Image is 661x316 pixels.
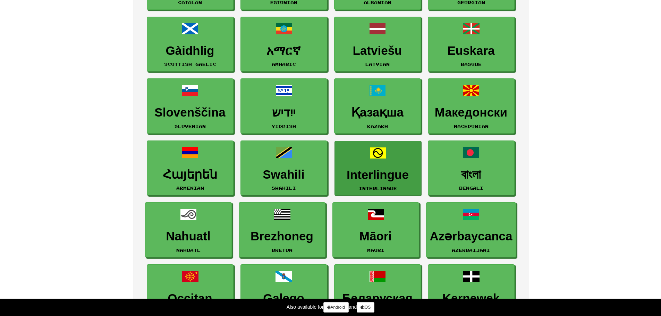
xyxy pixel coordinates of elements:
h3: Latviešu [338,44,417,58]
h3: Azərbaycanca [430,230,512,243]
small: Azerbaijani [452,248,490,253]
h3: Gàidhlig [151,44,230,58]
small: Latvian [365,62,390,67]
a: বাংলাBengali [428,140,515,196]
small: Swahili [272,186,296,190]
h3: Interlingue [338,168,417,182]
h3: Nahuatl [149,230,228,243]
h3: Swahili [244,168,323,181]
a: SwahiliSwahili [240,140,327,196]
small: Slovenian [175,124,206,129]
h3: Kernewek [432,292,511,305]
h3: Беларуская [338,292,417,305]
h3: Māori [336,230,415,243]
a: አማርኛAmharic [240,17,327,72]
h3: Македонски [432,106,511,119]
a: EuskaraBasque [428,17,515,72]
h3: ייִדיש [244,106,323,119]
small: Amharic [272,62,296,67]
a: NahuatlNahuatl [145,202,232,257]
h3: Қазақша [338,106,417,119]
small: Kazakh [367,124,388,129]
a: ՀայերենArmenian [147,140,234,196]
small: Macedonian [454,124,489,129]
a: LatviešuLatvian [334,17,421,72]
h3: Հայերեն [151,168,230,181]
a: Android [323,302,348,313]
a: ҚазақшаKazakh [334,78,421,134]
a: iOS [357,302,374,313]
small: Breton [272,248,293,253]
a: МакедонскиMacedonian [428,78,515,134]
h3: Galego [244,292,323,305]
small: Interlingue [359,186,397,191]
h3: বাংলা [432,168,511,181]
small: Basque [461,62,482,67]
a: BrezhonegBreton [239,202,325,257]
a: GàidhligScottish Gaelic [147,17,234,72]
a: SlovenščinaSlovenian [147,78,234,134]
small: Maori [367,248,384,253]
small: Nahuatl [176,248,201,253]
small: Scottish Gaelic [164,62,216,67]
a: MāoriMaori [332,202,419,257]
h3: Slovenščina [151,106,230,119]
small: Bengali [459,186,483,190]
h3: Euskara [432,44,511,58]
a: InterlingueInterlingue [334,141,421,196]
h3: Brezhoneg [243,230,322,243]
h3: Occitan [151,292,230,305]
a: ייִדישYiddish [240,78,327,134]
a: AzərbaycancaAzerbaijani [426,202,516,257]
small: Armenian [176,186,204,190]
h3: አማርኛ [244,44,323,58]
small: Yiddish [272,124,296,129]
